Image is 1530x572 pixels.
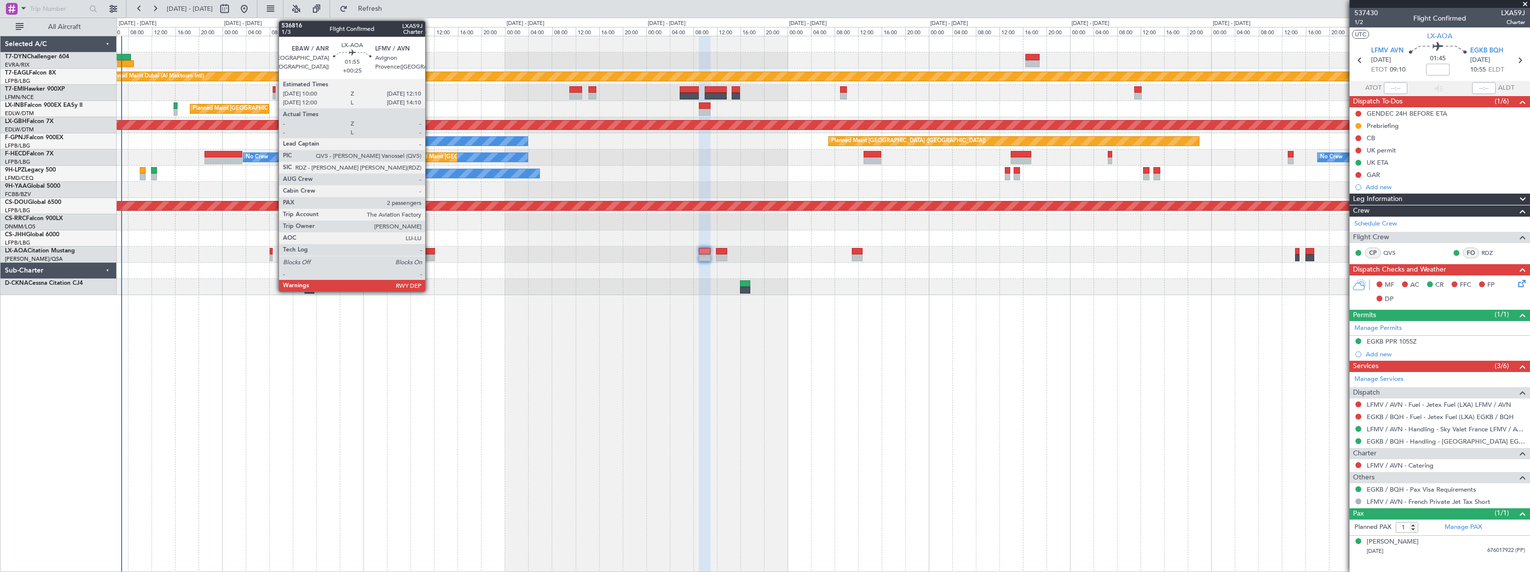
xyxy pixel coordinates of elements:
[1117,27,1141,36] div: 08:00
[317,27,340,36] div: 16:00
[811,27,835,36] div: 04:00
[1353,232,1389,243] span: Flight Crew
[365,20,403,28] div: [DATE] - [DATE]
[1371,65,1387,75] span: ETOT
[5,183,27,189] span: 9H-YAA
[552,27,576,36] div: 08:00
[5,119,26,124] span: LX-GBH
[1470,65,1486,75] span: 10:55
[5,135,63,141] a: F-GPNJFalcon 900EX
[5,248,75,254] a: LX-AOACitation Mustang
[5,232,59,238] a: CS-JHHGlobal 6000
[1501,8,1525,18] span: LXA59J
[1367,461,1433,470] a: LFMV / AVN - Catering
[176,27,199,36] div: 16:00
[1046,27,1070,36] div: 20:00
[507,20,544,28] div: [DATE] - [DATE]
[11,19,106,35] button: All Aircraft
[5,223,35,230] a: DNMM/LOS
[411,27,434,36] div: 08:00
[764,27,788,36] div: 20:00
[670,27,693,36] div: 04:00
[5,86,65,92] a: T7-EMIHawker 900XP
[1366,350,1525,358] div: Add new
[1445,522,1482,532] a: Manage PAX
[831,134,986,149] div: Planned Maint [GEOGRAPHIC_DATA] ([GEOGRAPHIC_DATA])
[5,110,34,117] a: EDLW/DTM
[5,199,28,205] span: CS-DOU
[1495,508,1509,518] span: (1/1)
[5,102,82,108] a: LX-INBFalcon 900EX EASy II
[5,70,29,76] span: T7-EAGL
[223,27,246,36] div: 00:00
[1495,309,1509,320] span: (1/1)
[1435,280,1444,290] span: CR
[1367,485,1476,494] a: EGKB / BQH - Pax Visa Requirements
[1367,437,1525,446] a: EGKB / BQH - Handling - [GEOGRAPHIC_DATA] EGKB / [GEOGRAPHIC_DATA]
[30,1,86,16] input: Trip Number
[1470,46,1504,56] span: EGKB BQH
[5,61,29,69] a: EVRA/RIX
[1164,27,1188,36] div: 16:00
[5,142,30,149] a: LFPB/LBG
[1353,205,1370,217] span: Crew
[331,166,354,181] div: No Crew
[5,135,26,141] span: F-GPNJ
[882,27,905,36] div: 16:00
[5,158,30,166] a: LFPB/LBG
[1070,27,1094,36] div: 00:00
[5,126,34,133] a: EDLW/DTM
[1259,27,1282,36] div: 08:00
[1353,448,1377,459] span: Charter
[835,27,858,36] div: 08:00
[5,151,26,157] span: F-HECD
[5,54,27,60] span: T7-DYN
[1353,361,1378,372] span: Services
[1023,27,1046,36] div: 16:00
[458,27,482,36] div: 16:00
[5,167,56,173] a: 9H-LPZLegacy 500
[1366,183,1525,191] div: Add new
[740,27,764,36] div: 16:00
[1488,65,1504,75] span: ELDT
[1367,158,1388,167] div: UK ETA
[5,102,24,108] span: LX-INB
[1383,249,1405,257] a: QVS
[1367,537,1419,547] div: [PERSON_NAME]
[1353,194,1402,205] span: Leg Information
[1367,497,1490,506] a: LFMV / AVN - French Private Jet Tax Short
[1430,54,1446,64] span: 01:45
[1385,280,1394,290] span: MF
[1188,27,1211,36] div: 20:00
[1353,472,1375,483] span: Others
[623,27,646,36] div: 20:00
[5,216,63,222] a: CS-RRCFalcon 900LX
[1329,27,1353,36] div: 20:00
[5,255,63,263] a: [PERSON_NAME]/QSA
[5,248,27,254] span: LX-AOA
[199,27,223,36] div: 20:00
[648,20,686,28] div: [DATE] - [DATE]
[1460,280,1471,290] span: FFC
[5,191,31,198] a: FCBB/BZV
[1501,18,1525,26] span: Charter
[246,150,268,165] div: No Crew
[1470,55,1490,65] span: [DATE]
[319,134,342,149] div: No Crew
[1367,413,1514,421] a: EGKB / BQH - Fuel - Jetex Fuel (LXA) EGKB / BQH
[1367,400,1511,409] a: LFMV / AVN - Fuel - Jetex Fuel (LXA) LFMV / AVN
[1371,55,1391,65] span: [DATE]
[408,150,562,165] div: Planned Maint [GEOGRAPHIC_DATA] ([GEOGRAPHIC_DATA])
[1385,295,1394,304] span: DP
[5,207,30,214] a: LFPB/LBG
[1367,337,1417,346] div: EGKB PPR 1055Z
[5,216,26,222] span: CS-RRC
[1320,150,1343,165] div: No Crew
[999,27,1023,36] div: 12:00
[1306,27,1329,36] div: 16:00
[340,27,364,36] div: 20:00
[1495,361,1509,371] span: (3/6)
[1498,83,1514,93] span: ALDT
[5,70,56,76] a: T7-EAGLFalcon 8X
[167,4,213,13] span: [DATE] - [DATE]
